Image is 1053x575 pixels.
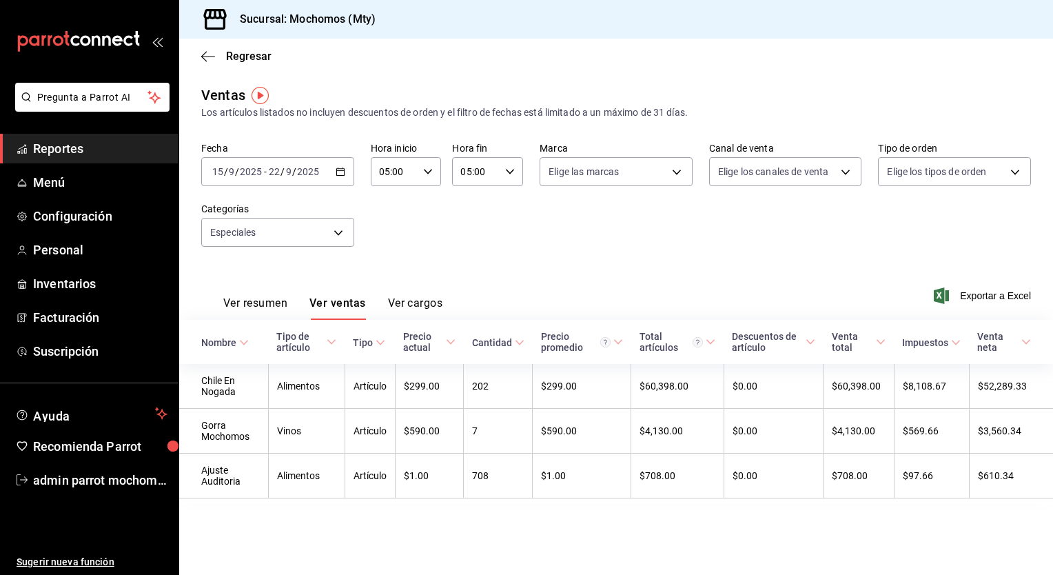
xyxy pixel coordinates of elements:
[832,331,874,353] div: Venta total
[223,296,287,320] button: Ver resumen
[832,331,886,353] span: Venta total
[902,337,961,348] span: Impuestos
[969,364,1053,409] td: $52,289.33
[264,166,267,177] span: -
[464,364,533,409] td: 202
[824,454,894,498] td: $708.00
[276,331,336,353] span: Tipo de artículo
[15,83,170,112] button: Pregunta a Parrot AI
[977,331,1031,353] span: Venta neta
[388,296,443,320] button: Ver cargos
[33,342,167,361] span: Suscripción
[452,143,523,153] label: Hora fin
[179,454,268,498] td: Ajuste Auditoria
[371,143,442,153] label: Hora inicio
[894,454,969,498] td: $97.66
[894,364,969,409] td: $8,108.67
[540,143,693,153] label: Marca
[201,143,354,153] label: Fecha
[693,337,703,347] svg: El total artículos considera cambios de precios en los artículos así como costos adicionales por ...
[640,331,704,353] div: Total artículos
[464,454,533,498] td: 708
[709,143,862,153] label: Canal de venta
[228,166,235,177] input: --
[252,87,269,104] img: Tooltip marker
[10,100,170,114] a: Pregunta a Parrot AI
[472,337,512,348] div: Cantidad
[285,166,292,177] input: --
[152,36,163,47] button: open_drawer_menu
[345,454,395,498] td: Artículo
[640,331,716,353] span: Total artículos
[223,296,442,320] div: navigation tabs
[724,364,823,409] td: $0.00
[201,337,249,348] span: Nombre
[33,308,167,327] span: Facturación
[824,409,894,454] td: $4,130.00
[353,337,385,348] span: Tipo
[724,409,823,454] td: $0.00
[395,409,464,454] td: $590.00
[403,331,456,353] span: Precio actual
[179,409,268,454] td: Gorra Mochomos
[631,409,724,454] td: $4,130.00
[33,437,167,456] span: Recomienda Parrot
[541,331,611,353] div: Precio promedio
[268,454,345,498] td: Alimentos
[224,166,228,177] span: /
[292,166,296,177] span: /
[268,166,280,177] input: --
[239,166,263,177] input: ----
[549,165,619,179] span: Elige las marcas
[226,50,272,63] span: Regresar
[229,11,376,28] h3: Sucursal: Mochomos (Mty)
[533,409,631,454] td: $590.00
[600,337,611,347] svg: Precio promedio = Total artículos / cantidad
[309,296,366,320] button: Ver ventas
[533,454,631,498] td: $1.00
[732,331,802,353] div: Descuentos de artículo
[969,454,1053,498] td: $610.34
[33,274,167,293] span: Inventarios
[533,364,631,409] td: $299.00
[718,165,828,179] span: Elige los canales de venta
[33,241,167,259] span: Personal
[937,287,1031,304] button: Exportar a Excel
[280,166,285,177] span: /
[296,166,320,177] input: ----
[33,207,167,225] span: Configuración
[201,50,272,63] button: Regresar
[824,364,894,409] td: $60,398.00
[878,143,1031,153] label: Tipo de orden
[201,85,245,105] div: Ventas
[235,166,239,177] span: /
[732,331,815,353] span: Descuentos de artículo
[179,364,268,409] td: Chile En Nogada
[268,409,345,454] td: Vinos
[276,331,324,353] div: Tipo de artículo
[17,555,167,569] span: Sugerir nueva función
[201,105,1031,120] div: Los artículos listados no incluyen descuentos de orden y el filtro de fechas está limitado a un m...
[395,454,464,498] td: $1.00
[210,225,256,239] span: Especiales
[403,331,443,353] div: Precio actual
[201,204,354,214] label: Categorías
[472,337,524,348] span: Cantidad
[201,337,236,348] div: Nombre
[353,337,373,348] div: Tipo
[33,173,167,192] span: Menú
[977,331,1019,353] div: Venta neta
[902,337,948,348] div: Impuestos
[33,405,150,422] span: Ayuda
[395,364,464,409] td: $299.00
[631,454,724,498] td: $708.00
[887,165,986,179] span: Elige los tipos de orden
[724,454,823,498] td: $0.00
[37,90,148,105] span: Pregunta a Parrot AI
[345,364,395,409] td: Artículo
[33,471,167,490] span: admin parrot mochomos
[212,166,224,177] input: --
[464,409,533,454] td: 7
